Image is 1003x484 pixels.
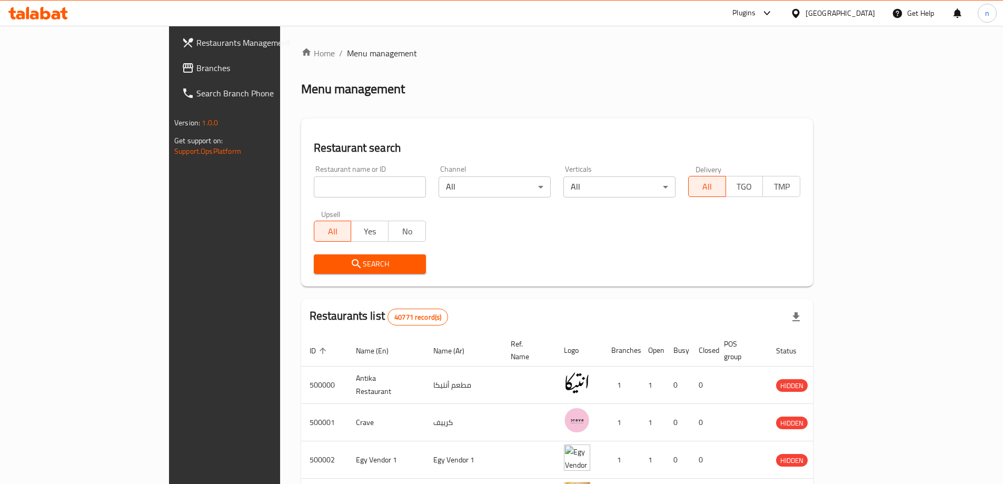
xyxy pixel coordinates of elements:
h2: Restaurant search [314,140,800,156]
td: Crave [347,404,425,441]
span: No [393,224,422,239]
span: 40771 record(s) [388,312,448,322]
td: 1 [640,441,665,479]
span: Get support on: [174,134,223,147]
th: Open [640,334,665,367]
span: HIDDEN [776,380,808,392]
td: 0 [690,404,716,441]
span: Search Branch Phone [196,87,328,100]
button: Search [314,254,426,274]
th: Busy [665,334,690,367]
td: 1 [603,441,640,479]
span: All [319,224,347,239]
td: 1 [603,367,640,404]
td: Egy Vendor 1 [425,441,502,479]
img: Egy Vendor 1 [564,445,590,471]
label: Upsell [321,210,341,218]
div: HIDDEN [776,379,808,392]
a: Search Branch Phone [173,81,336,106]
div: All [563,176,676,197]
button: TMP [762,176,800,197]
span: Status [776,344,810,357]
a: Support.OpsPlatform [174,144,241,158]
th: Branches [603,334,640,367]
span: Restaurants Management [196,36,328,49]
span: All [693,179,722,194]
span: ID [310,344,330,357]
div: HIDDEN [776,417,808,429]
span: Ref. Name [511,338,543,363]
span: Name (En) [356,344,402,357]
td: 0 [665,441,690,479]
td: 1 [640,404,665,441]
label: Delivery [696,165,722,173]
span: Version: [174,116,200,130]
span: HIDDEN [776,455,808,467]
h2: Menu management [301,81,405,97]
button: All [688,176,726,197]
a: Restaurants Management [173,30,336,55]
div: Plugins [732,7,756,19]
span: Search [322,258,418,271]
td: 0 [665,367,690,404]
td: مطعم أنتيكا [425,367,502,404]
td: 0 [690,441,716,479]
td: Egy Vendor 1 [347,441,425,479]
a: Branches [173,55,336,81]
span: TGO [730,179,759,194]
td: 0 [690,367,716,404]
button: No [388,221,426,242]
span: TMP [767,179,796,194]
nav: breadcrumb [301,47,813,60]
span: POS group [724,338,755,363]
div: All [439,176,551,197]
td: Antika Restaurant [347,367,425,404]
td: كرييف [425,404,502,441]
button: TGO [726,176,763,197]
div: Export file [783,304,809,330]
th: Closed [690,334,716,367]
span: 1.0.0 [202,116,218,130]
span: Branches [196,62,328,74]
span: Yes [355,224,384,239]
td: 1 [603,404,640,441]
button: Yes [351,221,389,242]
div: Total records count [388,309,448,325]
th: Logo [555,334,603,367]
h2: Restaurants list [310,308,449,325]
td: 0 [665,404,690,441]
span: n [985,7,989,19]
button: All [314,221,352,242]
span: HIDDEN [776,417,808,429]
input: Search for restaurant name or ID.. [314,176,426,197]
span: Menu management [347,47,417,60]
img: Antika Restaurant [564,370,590,396]
li: / [339,47,343,60]
td: 1 [640,367,665,404]
div: [GEOGRAPHIC_DATA] [806,7,875,19]
span: Name (Ar) [433,344,478,357]
img: Crave [564,407,590,433]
